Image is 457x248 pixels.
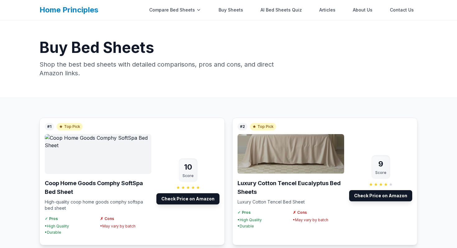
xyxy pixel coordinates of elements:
[100,216,152,221] h4: Cons
[45,179,151,196] h3: Coop Home Goods Comphy SoftSpa Bed Sheet
[257,4,306,16] a: AI Bed Sheets Quiz
[375,170,386,175] div: Score
[238,224,289,229] li: • Durable
[250,123,276,130] span: Top Pick
[293,210,344,215] h4: Cons
[39,5,98,14] a: Home Principles
[349,4,376,16] a: About Us
[238,210,241,215] span: ✓
[238,179,344,196] h3: Luxury Cotton Tencel Eucalyptus Bed Sheets
[238,210,289,215] h4: Pros
[238,199,344,205] p: Luxury Cotton Tencel Bed Sheet
[45,216,96,221] h4: Pros
[45,134,151,174] img: Coop Home Goods Comphy SoftSpa Bed Sheet
[238,134,344,174] img: Luxury Cotton Tencel Eucalyptus Bed Sheets
[45,230,96,235] li: • Durable
[100,216,103,221] span: ✗
[238,123,247,130] span: #2
[156,193,219,204] a: Check Price on Amazon
[215,4,247,16] a: Buy Sheets
[57,123,83,130] span: Top Pick
[45,199,151,211] p: High-quality coop home goods comphy softspa bed sheet
[293,218,344,222] li: • May vary by batch
[349,190,412,201] a: Check Price on Amazon
[182,162,194,172] div: 10
[375,159,386,169] div: 9
[45,216,48,221] span: ✓
[45,224,96,229] li: • High Quality
[145,4,205,16] div: Compare Bed Sheets
[45,123,54,130] span: #1
[39,60,278,77] p: Shop the best bed sheets with detailed comparisons, pros and cons, and direct Amazon links.
[100,224,152,229] li: • May vary by batch
[39,40,418,55] h1: Buy Bed Sheets
[293,210,296,215] span: ✗
[386,4,418,16] a: Contact Us
[238,218,289,222] li: • High Quality
[182,173,194,178] div: Score
[316,4,339,16] a: Articles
